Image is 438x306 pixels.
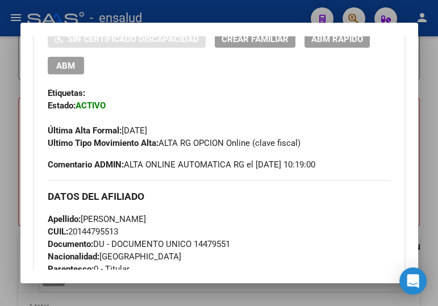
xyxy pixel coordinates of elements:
span: Sin Certificado Discapacidad [68,34,199,44]
span: DU - DOCUMENTO UNICO 14479551 [48,239,230,249]
strong: Nacionalidad: [48,251,99,262]
h3: DATOS DEL AFILIADO [48,190,391,203]
div: Open Intercom Messenger [399,267,427,295]
strong: Estado: [48,100,76,111]
span: ALTA RG OPCION Online (clave fiscal) [48,138,301,148]
button: ABM Rápido [304,30,370,48]
button: ABM [48,57,84,74]
span: [PERSON_NAME] [48,214,146,224]
strong: Ultimo Tipo Movimiento Alta: [48,138,158,148]
strong: Comentario ADMIN: [48,160,124,170]
button: Crear Familiar [215,30,295,48]
span: 20144795513 [48,227,118,237]
strong: Última Alta Formal: [48,125,122,136]
span: ALTA ONLINE AUTOMATICA RG el [DATE] 10:19:00 [48,158,315,171]
strong: Documento: [48,239,93,249]
strong: CUIL: [48,227,68,237]
span: [GEOGRAPHIC_DATA] [48,251,181,262]
button: Sin Certificado Discapacidad [48,30,206,48]
strong: ACTIVO [76,100,106,111]
span: ABM Rápido [311,34,363,44]
span: ABM [56,61,75,71]
span: [DATE] [48,125,147,136]
span: Crear Familiar [222,34,289,44]
strong: Etiquetas: [48,88,85,98]
span: 0 - Titular [48,264,130,274]
strong: Apellido: [48,214,81,224]
strong: Parentesco: [48,264,94,274]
